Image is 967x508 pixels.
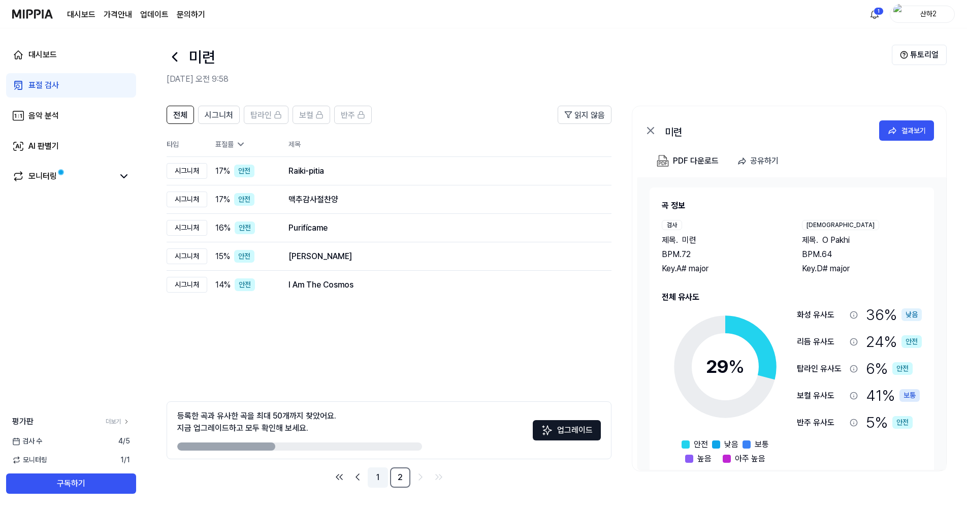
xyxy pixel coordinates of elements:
div: 24 % [866,330,922,353]
div: 29 [706,353,745,380]
div: BPM. 72 [662,248,782,261]
h1: 미련 [189,46,215,69]
span: 평가판 [12,416,34,428]
div: 산하2 [909,8,948,19]
span: 탑라인 [250,109,272,121]
div: [PERSON_NAME] [288,250,595,263]
div: 보컬 유사도 [797,390,846,402]
h2: 전체 유사도 [662,291,922,303]
div: 시그니처 [167,248,207,264]
a: 모니터링 [12,170,114,182]
div: Raiki-pitia [288,165,595,177]
div: 등록한 곡과 유사한 곡을 최대 50개까지 찾았어요. 지금 업그레이드하고 모두 확인해 보세요. [177,410,336,434]
div: 모니터링 [28,170,57,182]
img: 알림 [868,8,881,20]
a: Go to next page [412,469,429,485]
button: 반주 [334,106,372,124]
button: 구독하기 [6,473,136,494]
img: Help [900,51,908,59]
span: 미련 [682,234,696,246]
a: 더보기 [106,417,130,426]
div: 안전 [892,362,913,375]
div: 리듬 유사도 [797,336,846,348]
div: 안전 [892,416,913,429]
a: Go to last page [431,469,447,485]
a: 문의하기 [177,9,205,21]
button: profile산하2 [890,6,955,23]
div: BPM. 64 [802,248,922,261]
a: 1 [368,467,388,488]
span: 1 / 1 [120,455,130,465]
span: 보통 [755,438,769,451]
div: 반주 유사도 [797,417,846,429]
button: 탑라인 [244,106,288,124]
span: 안전 [694,438,708,451]
a: AI 판별기 [6,134,136,158]
span: 14 % [215,279,231,291]
span: 낮음 [724,438,738,451]
div: 6 % [866,357,913,380]
span: 보컬 [299,109,313,121]
a: 업데이트 [140,9,169,21]
div: 시그니처 [167,163,207,179]
a: 표절 검사 [6,73,136,98]
div: 1 [874,7,884,15]
div: 미련 [665,124,868,137]
span: 아주 높음 [735,453,765,465]
div: 36 % [866,303,922,326]
a: 대시보드 [67,9,95,21]
a: 2 [390,467,410,488]
span: 시그니처 [205,109,233,121]
div: 대시보드 [28,49,57,61]
div: 맥추감사절찬양 [288,194,595,206]
button: 결과보기 [879,120,934,141]
div: [DEMOGRAPHIC_DATA] [802,220,879,230]
a: 가격안내 [104,9,132,21]
div: 낮음 [901,308,922,321]
div: 안전 [234,193,254,206]
h2: [DATE] 오전 9:58 [167,73,892,85]
a: Go to previous page [349,469,366,485]
div: 보통 [899,389,920,402]
button: 튜토리얼 [892,45,947,65]
button: 읽지 않음 [558,106,611,124]
img: Sparkles [541,424,553,436]
div: 안전 [235,221,255,234]
span: % [728,356,745,377]
a: 대시보드 [6,43,136,67]
div: 안전 [901,335,922,348]
div: 검사 [662,220,682,230]
span: 모니터링 [12,455,47,465]
a: Go to first page [331,469,347,485]
span: 전체 [173,109,187,121]
div: 표절률 [215,139,272,150]
div: 41 % [866,384,920,407]
div: I Am The Cosmos [288,279,595,291]
span: 검사 수 [12,436,42,447]
nav: pagination [167,467,611,488]
button: 알림1 [866,6,883,22]
img: profile [893,4,906,24]
button: PDF 다운로드 [655,151,721,171]
th: 타입 [167,132,207,157]
span: 4 / 5 [118,436,130,447]
div: PDF 다운로드 [673,154,719,168]
h2: 곡 정보 [662,200,922,212]
div: Key. A# major [662,263,782,275]
div: 안전 [235,278,255,291]
div: 공유하기 [750,154,779,168]
button: 공유하기 [733,151,787,171]
div: 결과보기 [901,125,926,136]
span: 읽지 않음 [574,109,605,121]
div: Key. D# major [802,263,922,275]
span: 17 % [215,165,230,177]
div: Purifícame [288,222,595,234]
div: 탑라인 유사도 [797,363,846,375]
span: 16 % [215,222,231,234]
a: Sparkles업그레이드 [533,429,601,438]
div: 화성 유사도 [797,309,846,321]
button: 전체 [167,106,194,124]
a: 음악 분석 [6,104,136,128]
button: 시그니처 [198,106,240,124]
